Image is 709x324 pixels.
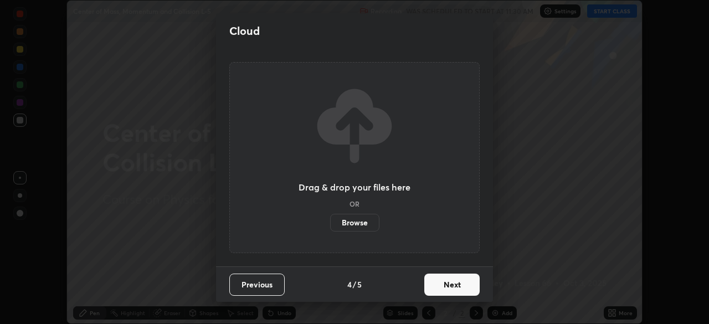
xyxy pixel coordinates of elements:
h4: 5 [357,279,362,290]
button: Previous [229,274,285,296]
h5: OR [350,200,359,207]
h4: / [353,279,356,290]
button: Next [424,274,480,296]
h2: Cloud [229,24,260,38]
h4: 4 [347,279,352,290]
h3: Drag & drop your files here [299,183,410,192]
